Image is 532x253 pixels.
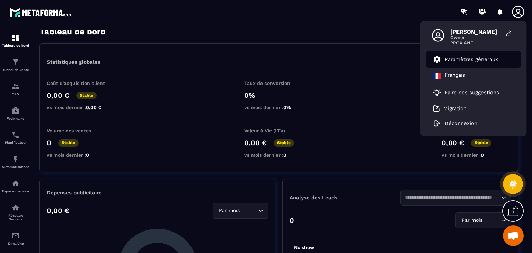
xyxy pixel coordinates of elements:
[244,128,313,133] p: Valeur à Vie (LTV)
[39,27,106,36] h3: Tableau de bord
[213,203,268,219] div: Search for option
[481,152,484,158] span: 0
[2,174,29,198] a: automationsautomationsEspace membre
[244,105,313,110] p: vs mois dernier :
[47,152,116,158] p: vs mois dernier :
[11,179,20,187] img: automations
[290,194,400,201] p: Analyse des Leads
[244,91,313,99] p: 0%
[433,55,498,63] a: Paramètres généraux
[400,190,511,206] div: Search for option
[2,125,29,150] a: schedulerschedulerPlanificateur
[433,105,467,112] a: Migration
[283,152,286,158] span: 0
[2,150,29,174] a: automationsautomationsAutomatisations
[244,152,313,158] p: vs mois dernier :
[47,80,116,86] p: Coût d'acquisition client
[2,141,29,145] p: Planificateur
[283,105,291,110] span: 0%
[405,194,500,201] input: Search for option
[47,105,116,110] p: vs mois dernier :
[11,34,20,42] img: formation
[11,203,20,212] img: social-network
[2,198,29,226] a: social-networksocial-networkRéseaux Sociaux
[10,6,72,19] img: logo
[2,44,29,47] p: Tableau de bord
[2,165,29,169] p: Automatisations
[47,190,268,196] p: Dépenses publicitaire
[11,106,20,115] img: automations
[241,207,257,215] input: Search for option
[445,89,499,96] p: Faire des suggestions
[442,139,464,147] p: 0,00 €
[86,105,101,110] span: 0,00 €
[445,72,465,80] p: Français
[450,35,502,40] span: Owner
[244,139,267,147] p: 0,00 €
[11,58,20,66] img: formation
[442,152,511,158] p: vs mois dernier :
[2,28,29,53] a: formationformationTableau de bord
[445,120,477,127] p: Déconnexion
[2,68,29,72] p: Tunnel de vente
[2,242,29,245] p: E-mailing
[455,212,511,228] div: Search for option
[11,232,20,240] img: email
[484,217,499,224] input: Search for option
[47,59,100,65] p: Statistiques globales
[217,207,241,215] span: Par mois
[86,152,89,158] span: 0
[2,189,29,193] p: Espace membre
[460,217,484,224] span: Par mois
[47,91,69,99] p: 0,00 €
[2,101,29,125] a: automationsautomationsWebinaire
[11,155,20,163] img: automations
[450,40,502,45] span: PROXIANE
[2,53,29,77] a: formationformationTunnel de vente
[274,139,294,147] p: Stable
[294,245,314,250] tspan: No show
[76,92,97,99] p: Stable
[290,216,294,225] p: 0
[471,139,491,147] p: Stable
[2,92,29,96] p: CRM
[503,225,524,246] a: Ouvrir le chat
[445,56,498,62] p: Paramètres généraux
[11,131,20,139] img: scheduler
[450,28,502,35] span: [PERSON_NAME]
[2,213,29,221] p: Réseaux Sociaux
[443,105,467,112] p: Migration
[433,88,506,97] a: Faire des suggestions
[244,80,313,86] p: Taux de conversion
[58,139,79,147] p: Stable
[2,77,29,101] a: formationformationCRM
[47,207,69,215] p: 0,00 €
[47,139,51,147] p: 0
[11,82,20,90] img: formation
[2,226,29,251] a: emailemailE-mailing
[47,128,116,133] p: Volume des ventes
[2,116,29,120] p: Webinaire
